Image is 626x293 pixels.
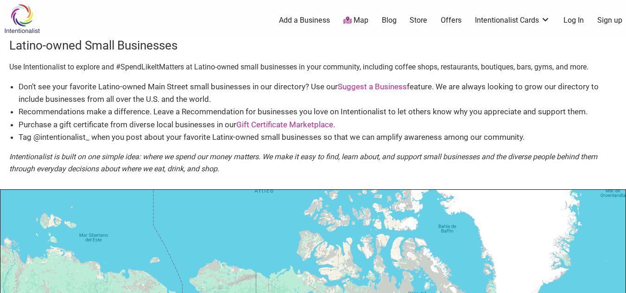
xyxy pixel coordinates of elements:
a: Map [343,15,368,26]
a: Offers [441,15,462,25]
li: Purchase a gift certificate from diverse local businesses in our . [19,118,617,131]
a: Add a Business [279,15,330,25]
a: Sign up [597,15,622,25]
em: Intentionalist is built on one simple idea: where we spend our money matters. We make it easy to ... [9,152,597,173]
a: Suggest a Business [338,82,407,91]
li: Tag @intentionalist_ when you post about your favorite Latinx-owned small businesses so that we c... [19,131,617,143]
p: Use Intentionalist to explore and #SpendLikeItMatters at Latino-owned small businesses in your co... [9,61,617,73]
a: Store [410,15,427,25]
li: Don’t see your favorite Latino-owned Main Street small businesses in our directory? Use our featu... [19,81,617,106]
a: Blog [382,15,397,25]
a: Log In [563,15,584,25]
a: Intentionalist Cards [475,15,550,25]
li: Recommendations make a difference. Leave a Recommendation for businesses you love on Intentionali... [19,106,617,118]
a: Gift Certificate Marketplace [236,120,333,129]
h3: Latino-owned Small Businesses [9,37,617,54]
